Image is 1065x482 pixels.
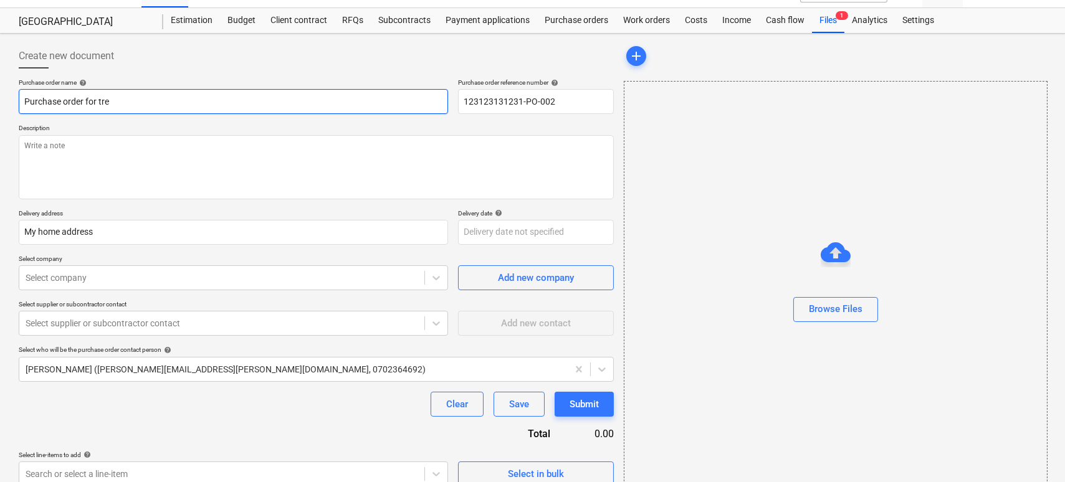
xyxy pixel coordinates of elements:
[431,392,484,417] button: Clear
[19,300,448,311] p: Select supplier or subcontractor contact
[555,392,614,417] button: Submit
[335,8,371,33] a: RFQs
[263,8,335,33] a: Client contract
[19,220,448,245] input: Delivery address
[498,270,574,286] div: Add new company
[163,8,220,33] a: Estimation
[19,255,448,265] p: Select company
[19,89,448,114] input: Document name
[758,8,812,33] a: Cash flow
[1003,422,1065,482] iframe: Chat Widget
[81,451,91,458] span: help
[836,11,848,20] span: 1
[508,466,564,482] div: Select in bulk
[509,396,529,412] div: Save
[812,8,844,33] a: Files1
[895,8,942,33] a: Settings
[809,301,862,317] div: Browse Files
[494,392,545,417] button: Save
[570,396,599,412] div: Submit
[19,78,448,87] div: Purchase order name
[458,89,614,114] input: Order number
[458,265,614,290] button: Add new company
[793,297,878,322] button: Browse Files
[438,8,537,33] a: Payment applications
[570,427,614,441] div: 0.00
[19,451,448,459] div: Select line-items to add
[492,209,502,217] span: help
[715,8,758,33] a: Income
[537,8,616,33] a: Purchase orders
[452,427,570,441] div: Total
[19,346,614,354] div: Select who will be the purchase order contact person
[77,79,87,87] span: help
[19,124,614,135] p: Description
[458,220,614,245] input: Delivery date not specified
[458,78,614,87] div: Purchase order reference number
[220,8,263,33] a: Budget
[629,49,644,64] span: add
[161,346,171,354] span: help
[458,209,614,217] div: Delivery date
[677,8,715,33] a: Costs
[19,49,114,64] span: Create new document
[19,209,448,220] p: Delivery address
[844,8,895,33] a: Analytics
[812,8,844,33] div: Files
[19,16,148,29] div: [GEOGRAPHIC_DATA]
[616,8,677,33] a: Work orders
[371,8,438,33] a: Subcontracts
[446,396,468,412] div: Clear
[548,79,558,87] span: help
